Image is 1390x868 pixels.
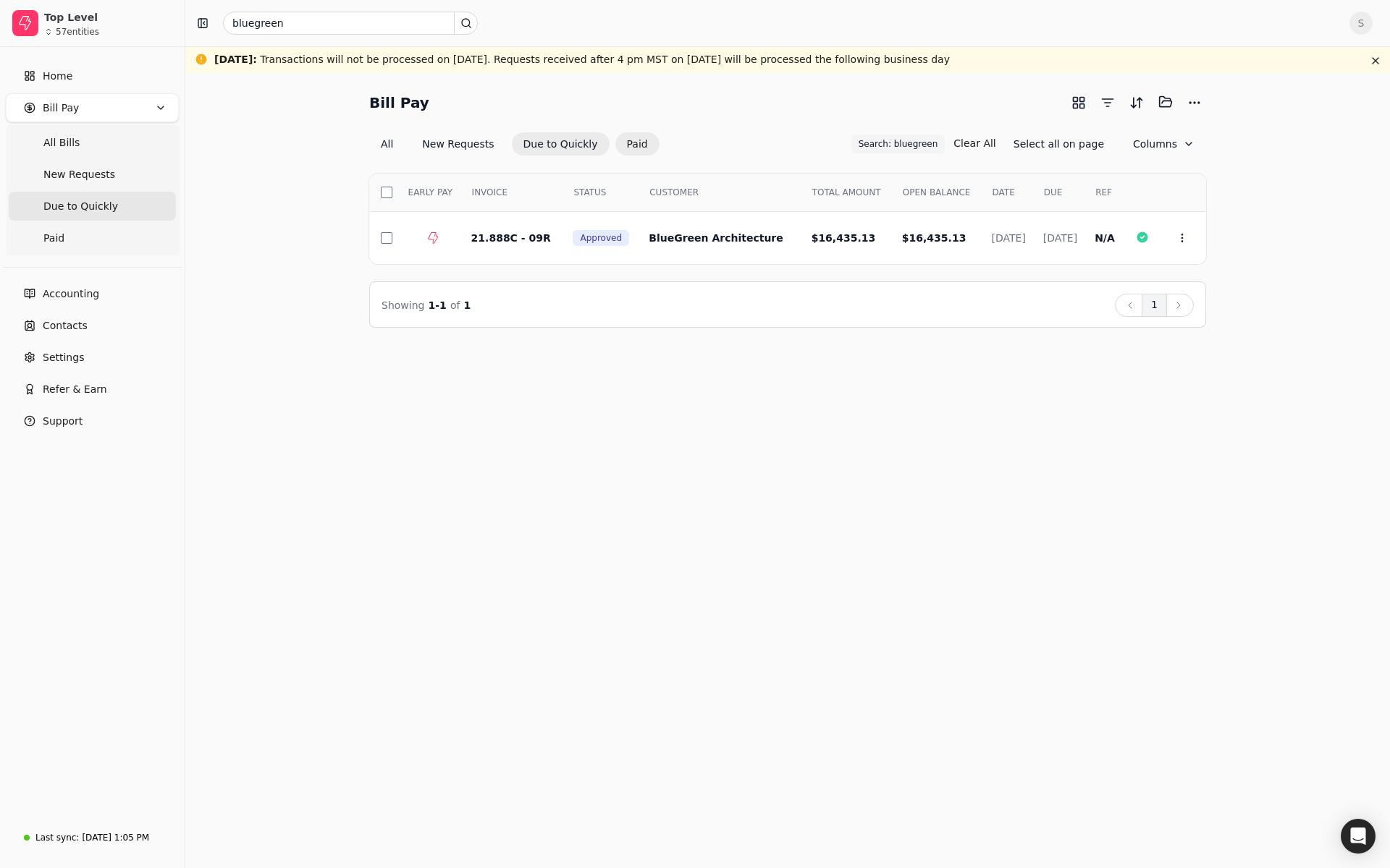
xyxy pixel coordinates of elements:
span: Search: bluegreen [859,137,938,150]
button: Refer & Earn [6,375,179,404]
span: $16,435.13 [812,232,876,244]
button: More [1183,91,1206,114]
span: REF [1095,186,1112,199]
a: Last sync:[DATE] 1:05 PM [6,825,179,851]
span: BlueGreen Architecture [649,232,783,244]
a: Home [6,61,179,90]
span: Refer & Earn [43,382,107,397]
button: Select all on page [1002,132,1116,156]
span: EARLY PAY [408,186,452,199]
h2: Bill Pay [369,91,429,114]
button: Due to Quickly [512,132,610,156]
button: Support [6,407,179,435]
span: Accounting [43,286,99,302]
span: [DATE] [1043,232,1077,244]
span: CUSTOMER [649,186,699,199]
span: [DATE] [992,232,1026,244]
span: Approved [580,231,622,244]
span: STATUS [573,186,606,199]
span: Home [43,69,72,84]
div: [DATE] 1:05 PM [82,831,149,844]
span: INVOICE [472,186,507,199]
span: $16,435.13 [902,232,966,244]
a: Contacts [6,311,179,340]
a: Settings [6,343,179,372]
span: Showing [382,299,424,311]
a: Due to Quickly [9,192,176,221]
a: Accounting [6,279,179,308]
button: All [369,132,405,156]
span: Due to Quickly [43,199,118,214]
span: 21.888C - 09R [471,232,551,244]
span: All Bills [43,135,80,150]
span: Contacts [43,318,88,333]
button: S [1349,12,1373,35]
span: OPEN BALANCE [903,186,971,199]
button: Bill Pay [6,93,179,122]
span: [DATE] : [214,54,257,65]
span: Settings [43,350,84,365]
button: Search: bluegreen [851,135,945,153]
span: New Requests [43,167,115,182]
span: TOTAL AMOUNT [812,186,881,199]
span: N/A [1095,232,1115,244]
a: All Bills [9,128,176,157]
span: 1 - 1 [429,299,447,311]
span: of [450,299,460,311]
div: Invoice filter options [369,132,660,156]
button: Paid [615,132,660,156]
button: Column visibility settings [1121,132,1206,156]
button: Sort [1125,91,1148,114]
input: Search [223,12,478,35]
span: Support [43,414,83,429]
span: DUE [1044,186,1063,199]
span: Bill Pay [43,101,79,116]
span: 1 [464,299,471,311]
div: Transactions will not be processed on [DATE]. Requests received after 4 pm MST on [DATE] will be ... [214,52,950,67]
span: Paid [43,231,64,246]
button: New Requests [410,132,505,156]
div: Top Level [44,10,172,25]
div: 57 entities [56,27,99,36]
div: Open Intercom Messenger [1341,819,1376,854]
a: New Requests [9,160,176,189]
a: Paid [9,224,176,252]
div: Last sync: [35,831,79,844]
button: Clear All [953,132,995,155]
button: Batch (0) [1154,90,1177,114]
button: 1 [1142,294,1167,317]
span: DATE [993,186,1015,199]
